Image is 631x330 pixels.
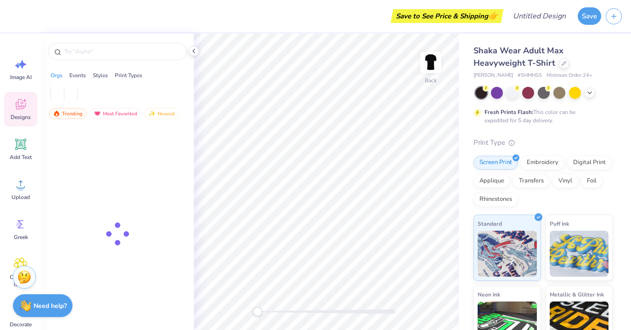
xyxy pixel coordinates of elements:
[552,174,578,188] div: Vinyl
[478,290,500,299] span: Neon Ink
[115,71,142,80] div: Print Types
[425,76,437,85] div: Back
[473,156,518,170] div: Screen Print
[478,219,502,228] span: Standard
[473,72,513,80] span: [PERSON_NAME]
[34,302,67,310] strong: Need help?
[94,110,101,117] img: most_fav.gif
[393,9,501,23] div: Save to See Price & Shipping
[518,72,542,80] span: # SHMHSS
[10,74,32,81] span: Image AI
[473,193,518,206] div: Rhinestones
[550,231,609,277] img: Puff Ink
[473,137,613,148] div: Print Type
[69,71,86,80] div: Events
[6,273,36,288] span: Clipart & logos
[578,7,601,25] button: Save
[478,231,537,277] img: Standard
[253,307,262,316] div: Accessibility label
[90,108,141,119] div: Most Favorited
[11,114,31,121] span: Designs
[546,72,592,80] span: Minimum Order: 24 +
[581,174,603,188] div: Foil
[93,71,108,80] div: Styles
[148,110,156,117] img: newest.gif
[10,321,32,328] span: Decorate
[63,47,181,56] input: Try "Alpha"
[513,174,550,188] div: Transfers
[14,233,28,241] span: Greek
[422,53,440,72] img: Back
[506,7,573,25] input: Untitled Design
[53,110,60,117] img: trending.gif
[521,156,564,170] div: Embroidery
[567,156,612,170] div: Digital Print
[144,108,179,119] div: Newest
[49,108,87,119] div: Trending
[11,193,30,201] span: Upload
[488,10,498,21] span: 👉
[51,71,62,80] div: Orgs
[10,154,32,161] span: Add Text
[485,108,597,125] div: This color can be expedited for 5 day delivery.
[550,219,569,228] span: Puff Ink
[485,108,533,116] strong: Fresh Prints Flash:
[473,45,563,68] span: Shaka Wear Adult Max Heavyweight T-Shirt
[473,174,510,188] div: Applique
[550,290,604,299] span: Metallic & Glitter Ink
